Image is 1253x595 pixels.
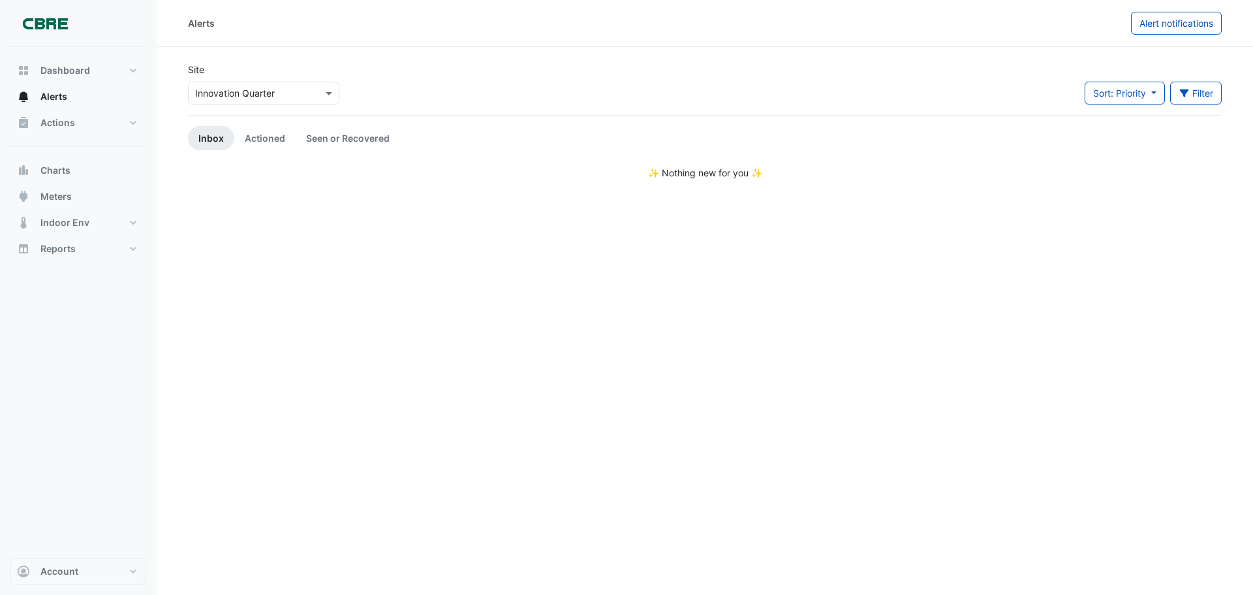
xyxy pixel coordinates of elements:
button: Actions [10,110,146,136]
span: Actions [40,116,75,129]
label: Site [188,63,204,76]
span: Alerts [40,90,67,103]
app-icon: Dashboard [17,64,30,77]
button: Sort: Priority [1085,82,1165,105]
iframe: Intercom live chat [1209,551,1240,582]
div: Alerts [188,16,215,30]
app-icon: Actions [17,116,30,129]
button: Reports [10,236,146,262]
button: Alert notifications [1131,12,1222,35]
span: Dashboard [40,64,90,77]
button: Meters [10,184,146,210]
span: Charts [40,164,70,177]
span: Account [40,565,78,578]
span: Sort: Priority [1093,88,1146,99]
a: Actioned [234,126,296,150]
a: Seen or Recovered [296,126,400,150]
app-icon: Charts [17,164,30,177]
button: Alerts [10,84,146,110]
img: Company Logo [16,10,74,37]
span: Alert notifications [1139,18,1213,29]
button: Indoor Env [10,210,146,236]
button: Account [10,558,146,585]
app-icon: Alerts [17,90,30,103]
button: Charts [10,157,146,184]
app-icon: Meters [17,190,30,203]
app-icon: Indoor Env [17,216,30,229]
button: Dashboard [10,57,146,84]
button: Filter [1170,82,1222,105]
app-icon: Reports [17,242,30,255]
a: Inbox [188,126,234,150]
span: Meters [40,190,72,203]
span: Reports [40,242,76,255]
span: Indoor Env [40,216,89,229]
div: ✨ Nothing new for you ✨ [188,166,1222,180]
